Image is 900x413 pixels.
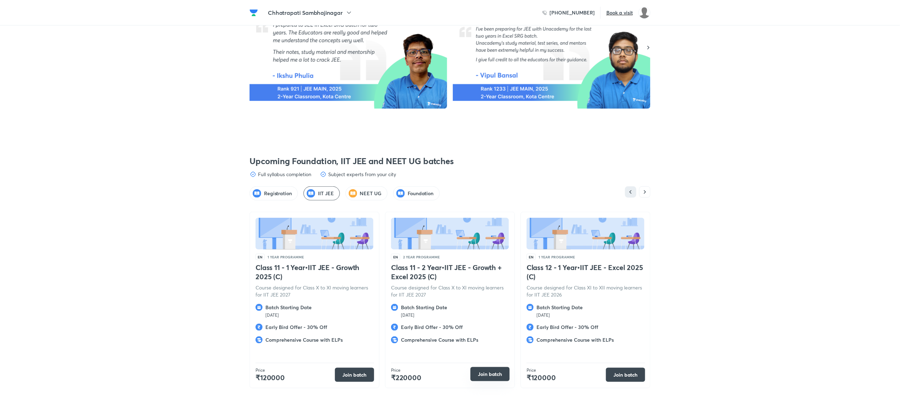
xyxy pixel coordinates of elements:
[527,336,534,343] img: feature
[320,171,327,178] img: feature-icon
[253,189,261,198] img: Feature-intro-icons.png
[265,324,376,331] h6: Early Bird Offer - 30% Off
[265,304,376,311] h6: Batch Starting Date
[264,190,292,197] h5: Registration
[318,190,334,197] h5: IIT JEE
[391,336,398,343] img: feature
[470,367,510,381] button: Join batch
[328,171,396,178] h6: Subject experts from your city
[256,254,265,260] span: EN
[256,324,263,331] img: feature
[550,9,595,16] h6: [PHONE_NUMBER]
[250,8,261,17] a: Company Logo
[391,263,509,281] h4: Class 11 - 2 Year • IIT JEE - Growth + Excel 2025 (C)
[527,367,606,373] p: Price
[393,186,439,200] div: [object Object]
[408,190,433,197] h5: Foundation
[304,186,340,200] div: [object Object]
[335,368,374,382] button: Join batch
[542,9,595,16] a: [PHONE_NUMBER]
[401,312,490,318] p: [DATE]
[256,263,373,281] h4: Class 11 - 1 Year • IIT JEE - Growth 2025 (C)
[527,218,644,250] img: Batch11.png
[346,186,388,200] div: [object Object]
[396,189,405,198] img: Feature-intro-icons.png
[360,190,382,197] span: [object Object]
[256,218,373,250] img: Batch11.png
[527,254,536,260] span: EN
[250,155,650,167] h3: Upcoming Foundation, IIT JEE and NEET UG batches
[250,8,258,17] img: Company Logo
[360,190,382,197] h5: NEET UG
[391,373,470,382] h4: ₹220000
[527,263,644,281] h4: Class 12 - 1 Year • IIT JEE - Excel 2025 (C)
[401,336,512,343] h6: Comprehensive Course with ELPs
[265,312,354,318] p: [DATE]
[391,367,470,373] p: Price
[536,312,625,318] p: [DATE]
[258,171,311,178] h6: Full syllabus completion
[408,190,433,197] span: [object Object]
[349,189,357,198] img: Feature-intro-icons.png
[403,255,440,259] p: 2 YEAR PROGRAMME
[536,324,647,331] h6: Early Bird Offer - 30% Off
[391,218,509,250] img: Batch11.png
[391,324,398,331] img: feature
[256,367,335,373] p: Price
[401,304,512,311] h6: Batch Starting Date
[606,9,633,16] h6: Book a visit
[638,7,650,19] img: Manasa M
[264,190,292,197] span: [object Object]
[527,284,644,298] p: Course designed for Class XI to XII moving learners for IIT JEE 2026
[256,304,263,311] img: feature
[527,304,534,311] img: feature
[539,255,575,259] p: 1 YEAR PROGRAMME
[536,336,647,343] h6: Comprehensive Course with ELPs
[256,336,263,343] img: feature
[391,304,398,311] img: feature
[606,368,645,382] button: Join batch
[268,8,343,17] h5: Chhatrapati Sambhajinagar
[536,304,647,311] h6: Batch Starting Date
[265,336,376,343] h6: Comprehensive Course with ELPs
[527,373,606,382] h4: ₹120000
[307,189,315,198] img: Feature-intro-icons.png
[527,324,534,331] img: feature
[250,186,298,200] div: [object Object]
[268,255,304,259] p: 1 YEAR PROGRAMME
[250,171,257,178] img: feature-icon
[256,284,373,298] p: Course designed for Class X to XI moving learners for IIT JEE 2027
[401,324,512,331] h6: Early Bird Offer - 30% Off
[318,190,334,197] span: [object Object]
[391,284,509,298] p: Course designed for Class X to XI moving learners for IIT JEE 2027
[256,373,335,382] h4: ₹120000
[391,254,400,260] span: EN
